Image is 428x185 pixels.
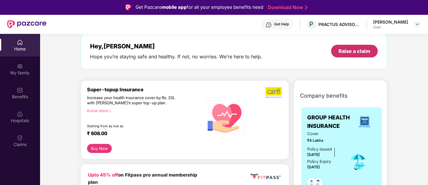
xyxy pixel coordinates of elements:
[162,4,187,10] strong: mobile app
[125,4,131,10] img: Logo
[201,90,250,140] img: svg+xml;base64,PHN2ZyB4bWxucz0iaHR0cDovL3d3dy53My5vcmcvMjAwMC9zdmciIHhtbG5zOnhsaW5rPSJodHRwOi8vd3...
[415,22,420,27] img: svg+xml;base64,PHN2ZyBpZD0iRHJvcGRvd24tMzJ4MzIiIHhtbG5zPSJodHRwOi8vd3d3LnczLm9yZy8yMDAwL3N2ZyIgd2...
[88,172,197,185] b: on Fitpass pro annual membership plan
[274,22,289,27] div: Get Help
[88,172,118,178] b: Upto 45% off
[17,39,23,45] img: svg+xml;base64,PHN2ZyBpZD0iSG9tZSIgeG1sbnM9Imh0dHA6Ly93d3cudzMub3JnLzIwMDAvc3ZnIiB3aWR0aD0iMjAiIG...
[305,4,307,11] img: Stroke
[373,19,408,25] div: [PERSON_NAME]
[348,152,368,172] img: icon
[307,138,340,143] span: ₹4 Lakhs
[307,113,353,131] span: GROUP HEALTH INSURANCE
[265,87,283,98] img: b5dec4f62d2307b9de63beb79f102df3.png
[307,146,332,152] div: Policy issued
[249,171,282,181] img: fppp.png
[307,131,340,137] span: Cover
[87,95,175,105] div: Increase your health insurance cover by Rs. 20L with [PERSON_NAME]’s super top-up plan.
[356,114,373,130] img: insurerLogo
[339,48,370,54] div: Raise a claim
[108,109,112,113] span: right
[87,108,198,112] div: Know more
[90,54,262,60] div: Hope you’re staying safe and healthy. If not, no worries. We’re here to help.
[7,20,46,28] img: New Pazcare Logo
[17,111,23,117] img: svg+xml;base64,PHN2ZyBpZD0iSG9zcGl0YWxzIiB4bWxucz0iaHR0cDovL3d3dy53My5vcmcvMjAwMC9zdmciIHdpZHRoPS...
[87,131,195,138] div: ₹ 608.00
[307,158,331,165] div: Policy Expiry
[300,92,348,100] span: Company benefits
[87,124,176,128] div: Starting from as low as
[268,4,305,11] a: Download Now
[17,87,23,93] img: svg+xml;base64,PHN2ZyBpZD0iQmVuZWZpdHMiIHhtbG5zPSJodHRwOi8vd3d3LnczLm9yZy8yMDAwL3N2ZyIgd2lkdGg9Ij...
[309,21,313,28] span: P
[266,22,272,28] img: svg+xml;base64,PHN2ZyBpZD0iSGVscC0zMngzMiIgeG1sbnM9Imh0dHA6Ly93d3cudzMub3JnLzIwMDAvc3ZnIiB3aWR0aD...
[87,144,112,153] button: Buy Now
[307,165,320,169] span: [DATE]
[87,87,201,92] div: Super-topup Insurance
[136,4,263,11] div: Get Pazcare for all your employee benefits need
[307,152,320,157] span: [DATE]
[17,63,23,69] img: svg+xml;base64,PHN2ZyB3aWR0aD0iMjAiIGhlaWdodD0iMjAiIHZpZXdCb3g9IjAgMCAyMCAyMCIgZmlsbD0ibm9uZSIgeG...
[373,25,408,30] div: User
[17,135,23,141] img: svg+xml;base64,PHN2ZyBpZD0iQ2xhaW0iIHhtbG5zPSJodHRwOi8vd3d3LnczLm9yZy8yMDAwL3N2ZyIgd2lkdGg9IjIwIi...
[90,43,262,50] div: Hey, [PERSON_NAME]
[318,21,361,27] div: PRACTUS ADVISORS PRIVATE LIMITED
